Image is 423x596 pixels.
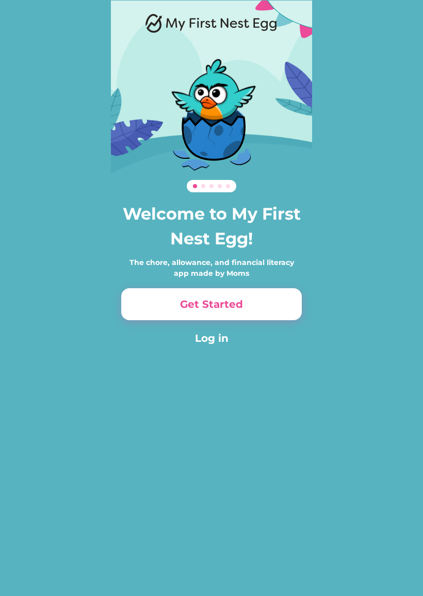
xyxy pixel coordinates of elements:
h3: Welcome to My First Nest Egg! [121,202,302,251]
button: Log in [121,330,302,346]
div: The chore, allowance, and financial literacy app made by Moms [121,257,302,279]
img: Logo.png [145,13,278,34]
button: Get Started [121,288,302,320]
img: Dino.svg [148,43,275,171]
